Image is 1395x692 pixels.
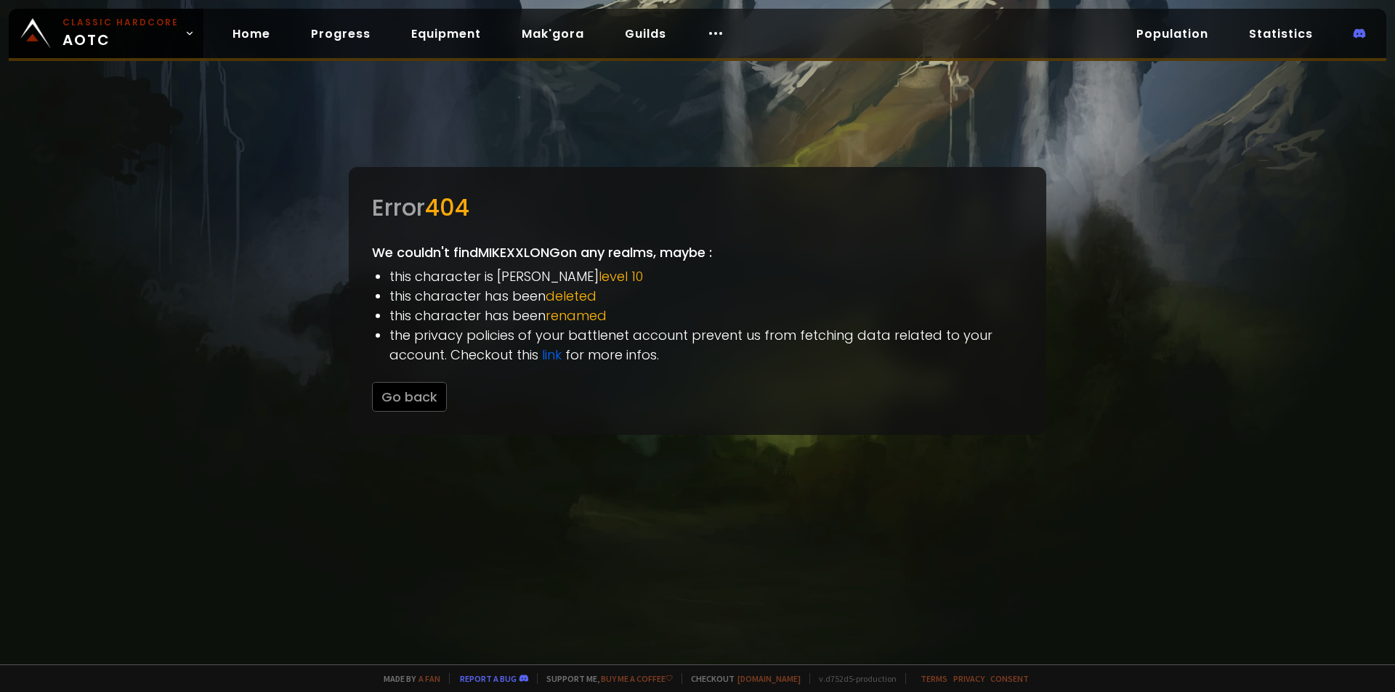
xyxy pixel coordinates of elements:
[546,287,597,305] span: deleted
[389,306,1023,325] li: this character has been
[372,388,447,406] a: Go back
[599,267,643,285] span: level 10
[425,191,469,224] span: 404
[375,673,440,684] span: Made by
[537,673,673,684] span: Support me,
[299,19,382,49] a: Progress
[418,673,440,684] a: a fan
[9,9,203,58] a: Classic HardcoreAOTC
[372,190,1023,225] div: Error
[921,673,947,684] a: Terms
[389,325,1023,365] li: the privacy policies of your battlenet account prevent us from fetching data related to your acco...
[990,673,1029,684] a: Consent
[542,346,562,364] a: link
[510,19,596,49] a: Mak'gora
[372,382,447,412] button: Go back
[389,286,1023,306] li: this character has been
[400,19,493,49] a: Equipment
[737,673,801,684] a: [DOMAIN_NAME]
[62,16,179,29] small: Classic Hardcore
[221,19,282,49] a: Home
[460,673,517,684] a: Report a bug
[682,673,801,684] span: Checkout
[389,266,1023,286] li: this character is [PERSON_NAME]
[62,16,179,51] span: AOTC
[349,167,1046,435] div: We couldn't find MIKEXXLONG on any realms, maybe :
[546,306,607,325] span: renamed
[601,673,673,684] a: Buy me a coffee
[1237,19,1325,49] a: Statistics
[953,673,984,684] a: Privacy
[1125,19,1220,49] a: Population
[613,19,678,49] a: Guilds
[809,673,897,684] span: v. d752d5 - production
